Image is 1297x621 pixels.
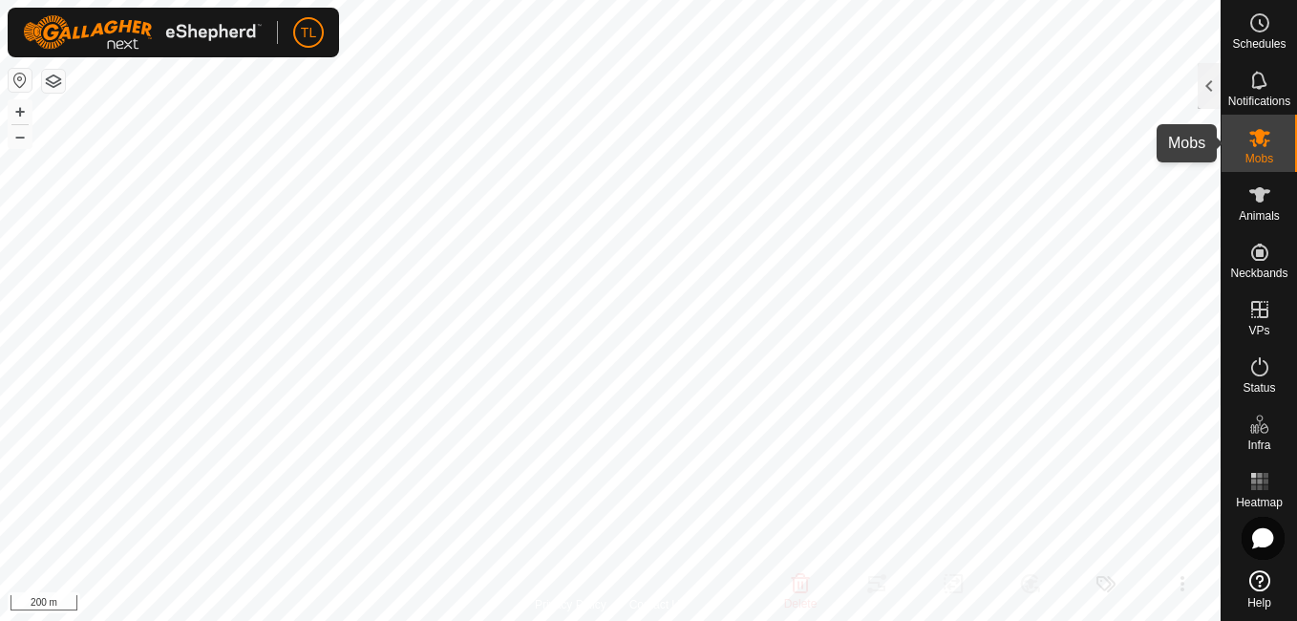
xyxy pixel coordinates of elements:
a: Contact Us [629,596,686,613]
span: Animals [1239,210,1280,222]
span: Notifications [1228,96,1290,107]
button: Reset Map [9,69,32,92]
a: Help [1222,563,1297,616]
button: – [9,125,32,148]
a: Privacy Policy [535,596,606,613]
span: TL [301,23,316,43]
span: Status [1243,382,1275,394]
button: Map Layers [42,70,65,93]
span: Infra [1247,439,1270,451]
span: VPs [1248,325,1269,336]
button: + [9,100,32,123]
span: Schedules [1232,38,1286,50]
span: Neckbands [1230,268,1287,279]
img: Gallagher Logo [23,15,262,50]
span: Heatmap [1236,497,1283,508]
span: Help [1247,597,1271,609]
span: Mobs [1245,153,1273,164]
